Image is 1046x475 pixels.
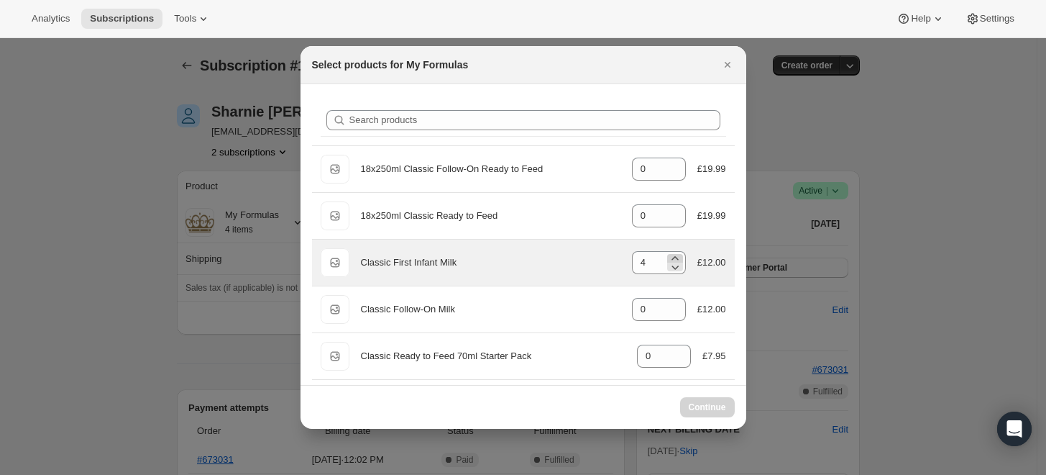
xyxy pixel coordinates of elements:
div: 18x250ml Classic Ready to Feed [361,209,620,223]
span: Analytics [32,13,70,24]
button: Help [888,9,953,29]
div: £19.99 [697,209,726,223]
button: Subscriptions [81,9,162,29]
h2: Select products for My Formulas [312,58,469,72]
div: 18x250ml Classic Follow-On Ready to Feed [361,162,620,176]
button: Close [717,55,738,75]
div: Classic Follow-On Milk [361,302,620,317]
span: Help [911,13,930,24]
div: £12.00 [697,255,726,270]
button: Tools [165,9,219,29]
div: £19.99 [697,162,726,176]
div: £12.00 [697,302,726,317]
span: Subscriptions [90,13,154,24]
input: Search products [349,110,720,130]
span: Settings [980,13,1014,24]
div: £7.95 [702,349,726,363]
div: Open Intercom Messenger [997,412,1032,446]
div: Classic Ready to Feed 70ml Starter Pack [361,349,625,363]
span: Tools [174,13,196,24]
div: Classic First Infant Milk [361,255,620,270]
button: Analytics [23,9,78,29]
button: Settings [957,9,1023,29]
